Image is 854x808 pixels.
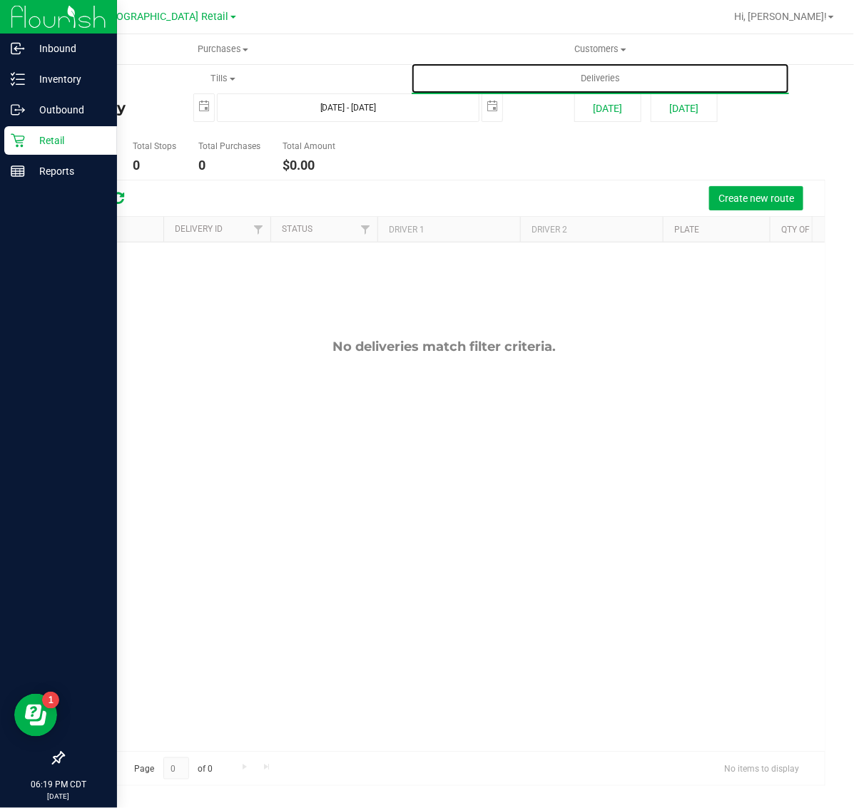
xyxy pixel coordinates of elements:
[198,142,260,151] h5: Total Purchases
[194,94,214,119] span: select
[11,133,25,148] inline-svg: Retail
[482,94,502,119] span: select
[283,158,335,173] h4: $0.00
[25,163,111,180] p: Reports
[42,692,59,709] iframe: Resource center unread badge
[734,11,827,22] span: Hi, [PERSON_NAME]!
[14,694,57,737] iframe: Resource center
[63,93,172,122] h4: Delivery Routes
[25,40,111,57] p: Inbound
[198,158,260,173] h4: 0
[561,72,639,85] span: Deliveries
[11,41,25,56] inline-svg: Inbound
[412,63,789,93] a: Deliveries
[412,34,789,64] a: Customers
[520,217,663,242] th: Driver 2
[133,142,176,151] h5: Total Stops
[34,34,412,64] a: Purchases
[25,101,111,118] p: Outbound
[412,43,788,56] span: Customers
[674,225,699,235] a: Plate
[25,71,111,88] p: Inventory
[354,217,377,241] a: Filter
[6,791,111,802] p: [DATE]
[122,757,225,779] span: Page of 0
[283,142,335,151] h5: Total Amount
[34,63,412,93] a: Tills
[175,224,223,234] a: Delivery ID
[6,778,111,791] p: 06:19 PM CDT
[247,217,270,241] a: Filter
[709,186,803,210] button: Create new route
[25,132,111,149] p: Retail
[11,103,25,117] inline-svg: Outbound
[11,72,25,86] inline-svg: Inventory
[574,93,641,122] button: [DATE]
[11,164,25,178] inline-svg: Reports
[56,11,229,23] span: TX South-[GEOGRAPHIC_DATA] Retail
[651,93,718,122] button: [DATE]
[35,43,411,56] span: Purchases
[133,158,176,173] h4: 0
[282,224,312,234] a: Status
[713,757,810,779] span: No items to display
[718,193,794,204] span: Create new route
[63,339,825,354] div: No deliveries match filter criteria.
[377,217,520,242] th: Driver 1
[35,72,411,85] span: Tills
